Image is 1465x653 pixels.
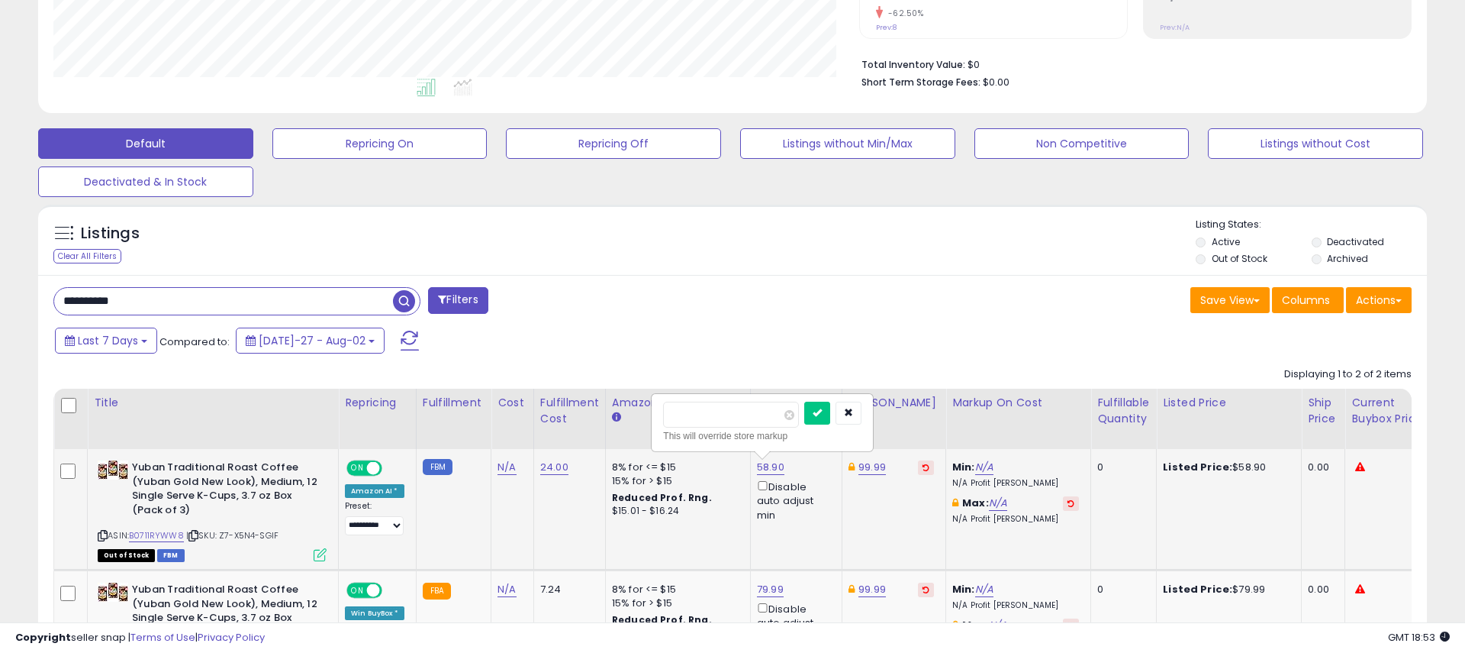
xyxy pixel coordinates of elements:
b: Min: [952,460,975,474]
div: 0 [1097,583,1145,596]
li: $0 [861,54,1400,73]
a: N/A [989,496,1007,511]
div: Fulfillable Quantity [1097,395,1150,427]
a: N/A [497,460,516,475]
a: N/A [975,582,993,597]
button: Default [38,128,253,159]
label: Active [1212,235,1240,248]
span: [DATE]-27 - Aug-02 [259,333,365,348]
span: Compared to: [159,335,230,349]
div: Current Buybox Price [1351,395,1430,427]
small: Prev: 8 [876,23,897,32]
div: 0.00 [1308,461,1333,474]
div: 8% for <= $15 [612,583,739,596]
b: Short Term Storage Fees: [861,76,980,89]
a: 24.00 [540,460,568,475]
button: Columns [1272,287,1344,313]
b: Min: [952,582,975,596]
a: B0711RYWW8 [129,529,184,542]
b: Total Inventory Value: [861,58,965,71]
button: Listings without Cost [1208,128,1423,159]
button: Deactivated & In Stock [38,166,253,197]
div: Amazon Fees [612,395,744,411]
p: N/A Profit [PERSON_NAME] [952,478,1079,489]
button: Actions [1346,287,1412,313]
div: Displaying 1 to 2 of 2 items [1284,367,1412,382]
h5: Listings [81,223,140,244]
div: Amazon AI * [345,484,404,498]
b: Reduced Prof. Rng. [612,491,712,504]
div: Win BuyBox * [345,606,404,620]
b: Listed Price: [1163,582,1232,596]
div: Fulfillment [423,395,485,411]
button: Repricing Off [506,128,721,159]
div: This will override store markup [663,428,861,444]
div: 8% for <= $15 [612,461,739,474]
div: Preset: [345,501,404,535]
b: Yuban Traditional Roast Coffee (Yuban Gold New Look), Medium, 12 Single Serve K-Cups, 3.7 oz Box ... [132,583,317,643]
div: 15% for > $15 [612,474,739,488]
a: 99.99 [858,582,886,597]
div: [PERSON_NAME] [848,395,939,411]
a: 58.90 [757,460,784,475]
div: Clear All Filters [53,249,121,263]
span: ON [348,462,367,475]
button: Save View [1190,287,1270,313]
div: seller snap | | [15,631,265,645]
label: Archived [1327,252,1368,265]
button: Repricing On [272,128,488,159]
span: OFF [380,584,404,597]
div: Repricing [345,395,410,411]
a: 79.99 [757,582,784,597]
b: Yuban Traditional Roast Coffee (Yuban Gold New Look), Medium, 12 Single Serve K-Cups, 3.7 oz Box ... [132,461,317,521]
a: N/A [497,582,516,597]
div: Listed Price [1163,395,1295,411]
strong: Copyright [15,630,71,645]
small: -62.50% [883,8,924,19]
div: Ship Price [1308,395,1338,427]
div: Markup on Cost [952,395,1084,411]
small: Prev: N/A [1160,23,1190,32]
span: ON [348,584,367,597]
th: The percentage added to the cost of goods (COGS) that forms the calculator for Min & Max prices. [946,389,1091,449]
span: 2025-08-10 18:53 GMT [1388,630,1450,645]
span: All listings that are currently out of stock and unavailable for purchase on Amazon [98,549,155,562]
div: $79.99 [1163,583,1290,596]
button: [DATE]-27 - Aug-02 [236,328,385,354]
span: Last 7 Days [78,333,138,348]
p: N/A Profit [PERSON_NAME] [952,600,1079,611]
div: Title [94,395,332,411]
small: FBM [423,459,452,475]
div: ASIN: [98,461,327,560]
div: Cost [497,395,527,411]
button: Last 7 Days [55,328,157,354]
button: Filters [428,287,488,314]
img: 51dqdGTj9fL._SL40_.jpg [98,461,128,480]
div: 15% for > $15 [612,596,739,610]
span: FBM [157,549,185,562]
div: Disable auto adjust min [757,600,830,645]
button: Non Competitive [974,128,1190,159]
img: 51dqdGTj9fL._SL40_.jpg [98,583,128,602]
label: Deactivated [1327,235,1384,248]
label: Out of Stock [1212,252,1267,265]
a: Terms of Use [130,630,195,645]
small: Amazon Fees. [612,411,621,425]
a: N/A [975,460,993,475]
div: $15.01 - $16.24 [612,505,739,518]
span: OFF [380,462,404,475]
div: 0.00 [1308,583,1333,596]
p: N/A Profit [PERSON_NAME] [952,514,1079,525]
div: 0 [1097,461,1145,474]
button: Listings without Min/Max [740,128,955,159]
span: $0.00 [983,75,1009,89]
b: Max: [962,496,989,510]
div: $58.90 [1163,461,1290,474]
a: 99.99 [858,460,886,475]
p: Listing States: [1196,218,1426,232]
div: Fulfillment Cost [540,395,599,427]
div: 7.24 [540,583,594,596]
b: Listed Price: [1163,460,1232,474]
a: Privacy Policy [198,630,265,645]
span: Columns [1282,293,1330,308]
